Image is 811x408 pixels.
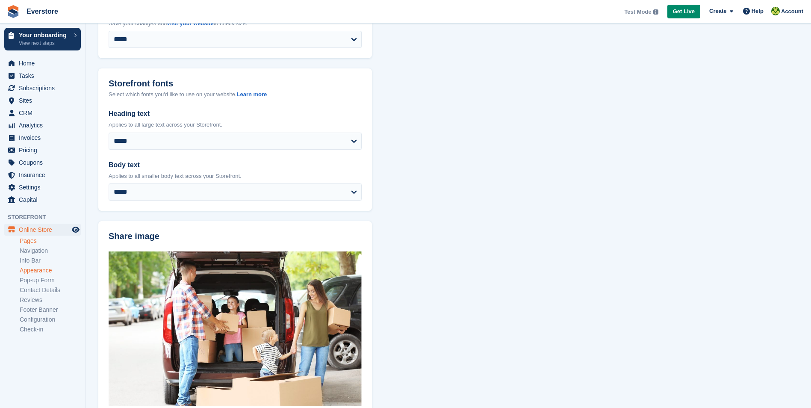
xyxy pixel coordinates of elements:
[771,7,780,15] img: Will Dodgson
[4,57,81,69] a: menu
[167,20,214,27] a: visit your website
[19,224,70,236] span: Online Store
[20,247,81,255] a: Navigation
[8,213,85,222] span: Storefront
[109,231,362,241] h2: Share image
[781,7,803,16] span: Account
[109,109,362,119] label: Heading text
[109,160,362,170] label: Body text
[4,95,81,106] a: menu
[20,266,81,275] a: Appearance
[109,90,362,99] div: Select which fonts you'd like to use on your website.
[109,121,362,129] p: Applies to all large text across your Storefront.
[20,237,81,245] a: Pages
[20,306,81,314] a: Footer Banner
[20,276,81,284] a: Pop-up Form
[4,82,81,94] a: menu
[19,169,70,181] span: Insurance
[19,119,70,131] span: Analytics
[109,19,362,28] p: Save your changes and to check size.
[19,181,70,193] span: Settings
[4,181,81,193] a: menu
[19,194,70,206] span: Capital
[19,57,70,69] span: Home
[109,172,362,180] p: Applies to all smaller body text across your Storefront.
[20,325,81,334] a: Check-in
[19,39,70,47] p: View next steps
[752,7,764,15] span: Help
[709,7,726,15] span: Create
[19,32,70,38] p: Your onboarding
[71,225,81,235] a: Preview store
[653,9,658,15] img: icon-info-grey-7440780725fd019a000dd9b08b2336e03edf1995a4989e88bcd33f0948082b44.svg
[19,95,70,106] span: Sites
[4,157,81,169] a: menu
[20,286,81,294] a: Contact Details
[4,144,81,156] a: menu
[19,107,70,119] span: CRM
[20,257,81,265] a: Info Bar
[19,132,70,144] span: Invoices
[673,7,695,16] span: Get Live
[19,157,70,169] span: Coupons
[20,316,81,324] a: Configuration
[20,296,81,304] a: Reviews
[19,82,70,94] span: Subscriptions
[4,224,81,236] a: menu
[4,132,81,144] a: menu
[23,4,62,18] a: Everstore
[109,79,173,89] h2: Storefront fonts
[7,5,20,18] img: stora-icon-8386f47178a22dfd0bd8f6a31ec36ba5ce8667c1dd55bd0f319d3a0aa187defe.svg
[4,28,81,50] a: Your onboarding View next steps
[4,194,81,206] a: menu
[109,251,362,407] img: Everstore-social.jpg
[19,144,70,156] span: Pricing
[624,8,651,16] span: Test Mode
[4,119,81,131] a: menu
[236,91,267,98] a: Learn more
[19,70,70,82] span: Tasks
[4,107,81,119] a: menu
[667,5,700,19] a: Get Live
[4,169,81,181] a: menu
[4,70,81,82] a: menu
